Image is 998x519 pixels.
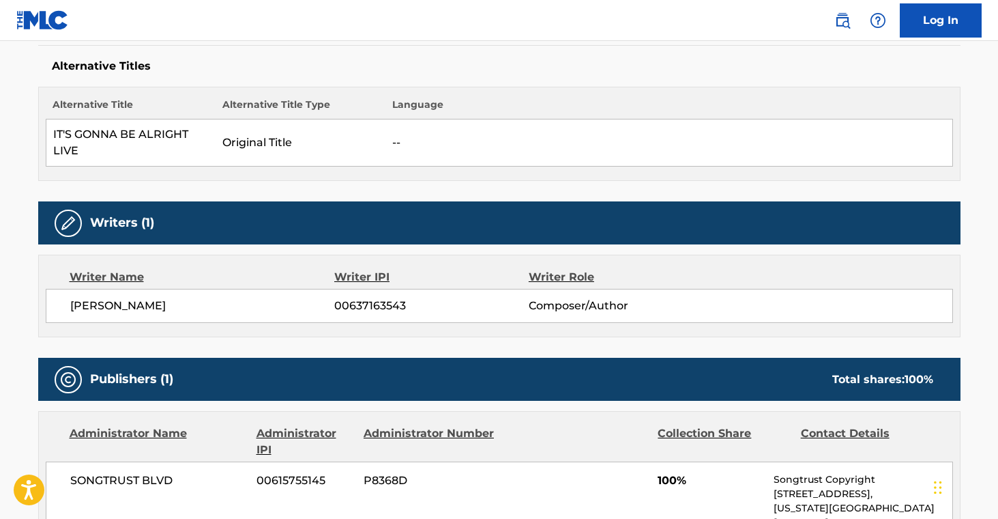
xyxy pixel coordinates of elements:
span: 00637163543 [334,298,528,314]
div: Writer Role [529,269,705,285]
a: Log In [900,3,982,38]
span: SONGTRUST BLVD [70,473,247,489]
span: 100 % [905,373,933,386]
img: help [870,12,886,29]
div: Administrator Name [70,425,246,458]
div: Contact Details [801,425,933,458]
div: Help [864,7,892,34]
span: 100% [658,473,763,489]
img: search [834,12,851,29]
th: Language [385,98,952,120]
div: Administrator IPI [256,425,353,458]
div: Drag [934,467,942,508]
th: Alternative Title [46,98,216,120]
div: Administrator Number [364,425,496,458]
span: P8368D [364,473,496,489]
span: Composer/Author [529,298,705,314]
div: Writer IPI [334,269,529,285]
img: Writers [60,215,76,232]
div: Total shares: [832,371,933,388]
img: MLC Logo [16,10,69,30]
th: Alternative Title Type [216,98,385,120]
td: -- [385,120,952,167]
p: Songtrust Copyright [774,473,952,487]
span: 00615755145 [256,473,353,489]
span: [PERSON_NAME] [70,298,335,314]
div: Collection Share [658,425,790,458]
a: Public Search [829,7,856,34]
h5: Publishers (1) [90,371,173,387]
img: Publishers [60,371,76,388]
iframe: Chat Widget [930,453,998,519]
div: Writer Name [70,269,335,285]
td: IT'S GONNA BE ALRIGHT LIVE [46,120,216,167]
h5: Alternative Titles [52,59,947,73]
td: Original Title [216,120,385,167]
h5: Writers (1) [90,215,154,231]
p: [STREET_ADDRESS], [774,487,952,501]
